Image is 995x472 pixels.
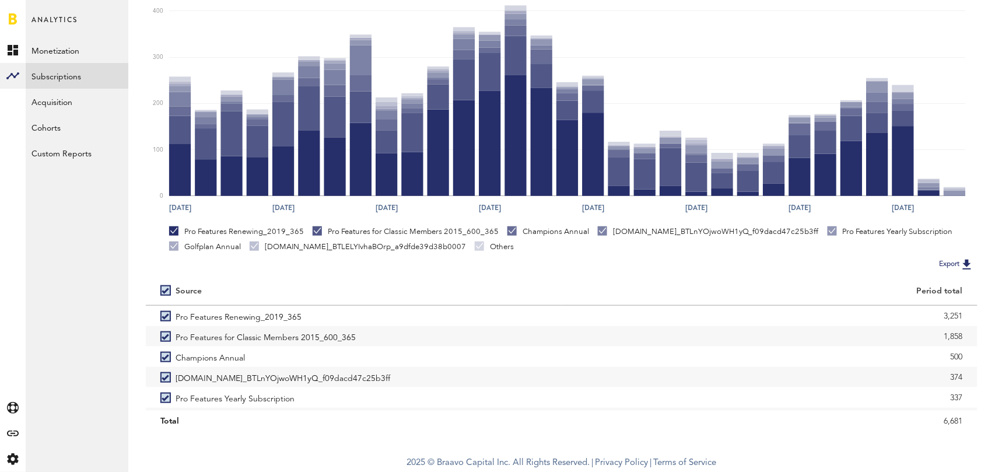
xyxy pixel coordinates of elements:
a: Cohorts [26,114,128,140]
div: Source [176,286,202,296]
text: [DATE] [376,203,398,214]
a: Monetization [26,37,128,63]
div: Pro Features Yearly Subscription [828,226,953,237]
a: Privacy Policy [595,459,649,467]
img: Export [960,257,974,271]
span: Champions Annual [176,347,245,367]
div: Period total [576,286,963,296]
div: 374 [576,369,963,386]
span: Pro Features Yearly Subscription [176,387,295,408]
div: 500 [576,348,963,366]
text: [DATE] [892,203,914,214]
text: 300 [153,55,163,61]
div: 82 [576,410,963,427]
text: [DATE] [582,203,604,214]
div: 1,858 [576,328,963,345]
span: Pro Features Renewing_2019_365 [176,306,302,326]
text: 0 [160,193,163,199]
div: 6,681 [576,412,963,430]
span: Support [24,8,66,19]
text: [DATE] [685,203,707,214]
div: Champions Annual [507,226,589,237]
text: 100 [153,147,163,153]
div: 337 [576,389,963,407]
div: Golfplan Annual [169,242,241,252]
span: [DOMAIN_NAME]_BTLnYOjwoWH1yQ_f09dacd47c25b3ff [176,367,390,387]
div: [DOMAIN_NAME]_BTLnYOjwoWH1yQ_f09dacd47c25b3ff [598,226,819,237]
a: Acquisition [26,89,128,114]
div: Pro Features Renewing_2019_365 [169,226,304,237]
text: [DATE] [479,203,501,214]
text: [DATE] [272,203,295,214]
span: 2025 © Braavo Capital Inc. All Rights Reserved. [407,454,590,472]
div: Pro Features for Classic Members 2015_600_365 [313,226,499,237]
a: Terms of Service [654,459,717,467]
span: Golfplan Annual [176,408,234,428]
a: Custom Reports [26,140,128,166]
a: Subscriptions [26,63,128,89]
span: Pro Features for Classic Members 2015_600_365 [176,326,356,347]
text: 400 [153,8,163,14]
button: Export [936,257,978,272]
div: Total [160,412,547,430]
div: Others [475,242,514,252]
text: 200 [153,101,163,107]
span: Analytics [31,13,78,37]
text: [DATE] [789,203,811,214]
div: [DOMAIN_NAME]_BTLELYIvhaBOrp_a9dfde39d38b0007 [250,242,466,252]
text: [DATE] [169,203,191,214]
div: 3,251 [576,307,963,325]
